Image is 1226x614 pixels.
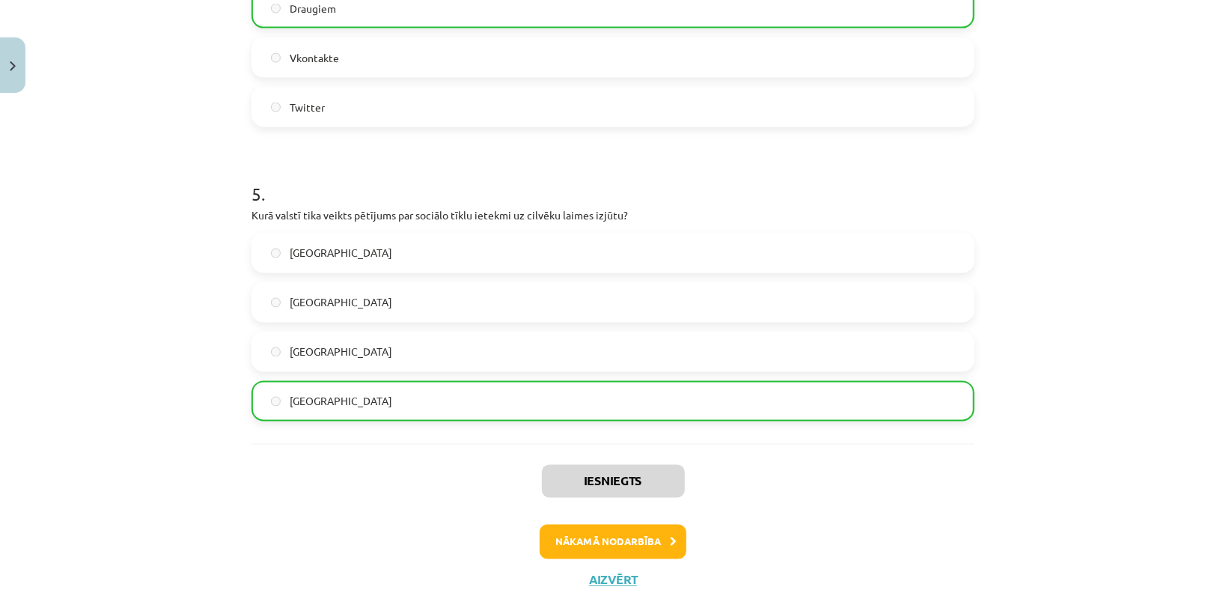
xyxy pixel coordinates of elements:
[290,1,336,16] span: Draugiem
[271,103,281,112] input: Twitter
[585,573,641,588] button: Aizvērt
[251,157,975,204] h1: 5 .
[271,4,281,13] input: Draugiem
[290,295,392,311] span: [GEOGRAPHIC_DATA]
[10,61,16,71] img: icon-close-lesson-0947bae3869378f0d4975bcd49f059093ad1ed9edebbc8119c70593378902aed.svg
[542,465,685,498] button: Iesniegts
[271,397,281,407] input: [GEOGRAPHIC_DATA]
[290,394,392,410] span: [GEOGRAPHIC_DATA]
[290,344,392,360] span: [GEOGRAPHIC_DATA]
[290,246,392,261] span: [GEOGRAPHIC_DATA]
[271,249,281,258] input: [GEOGRAPHIC_DATA]
[271,347,281,357] input: [GEOGRAPHIC_DATA]
[540,525,686,559] button: Nākamā nodarbība
[271,53,281,63] input: Vkontakte
[251,208,975,224] p: Kurā valstī tika veikts pētījums par sociālo tīklu ietekmi uz cilvēku laimes izjūtu?
[290,100,325,115] span: Twitter
[271,298,281,308] input: [GEOGRAPHIC_DATA]
[290,50,339,66] span: Vkontakte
